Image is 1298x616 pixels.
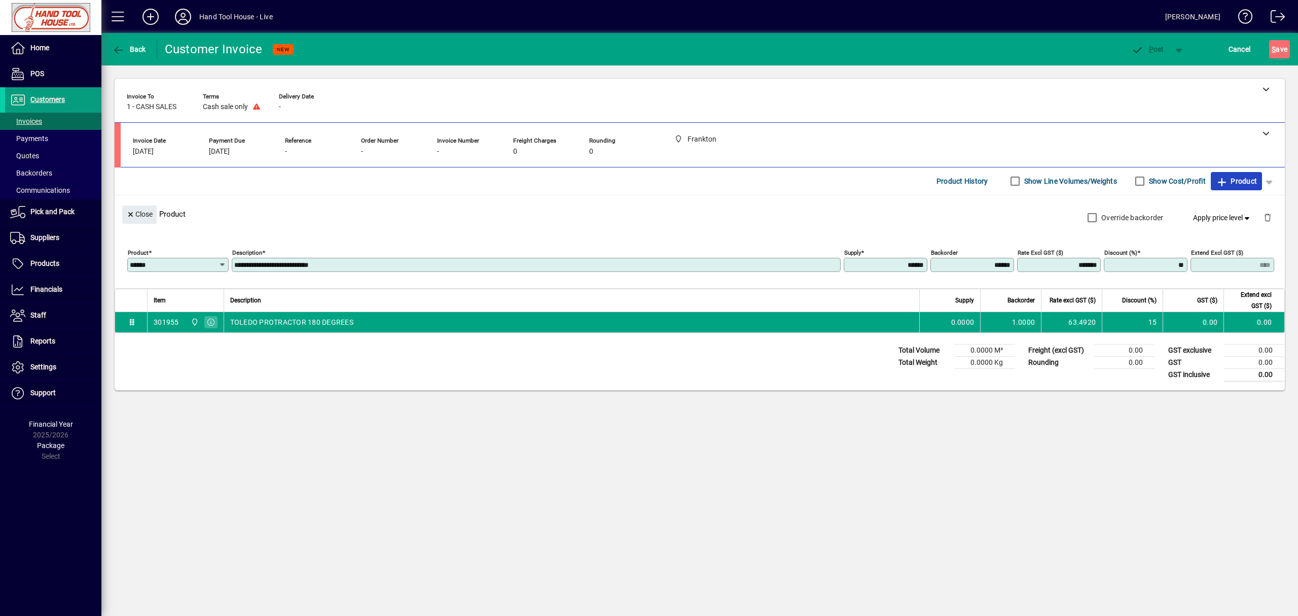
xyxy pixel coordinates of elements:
[1263,2,1285,35] a: Logout
[10,152,39,160] span: Quotes
[10,169,52,177] span: Backorders
[1023,356,1094,368] td: Rounding
[1126,40,1169,58] button: Post
[1163,312,1223,332] td: 0.00
[10,134,48,143] span: Payments
[232,249,262,256] mat-label: Description
[37,441,64,450] span: Package
[1272,45,1276,53] span: S
[1094,356,1155,368] td: 0.00
[1255,206,1280,230] button: Delete
[10,186,70,194] span: Communications
[1272,41,1287,57] span: ave
[30,233,59,242] span: Suppliers
[1048,317,1096,327] div: 63.4920
[1224,356,1285,368] td: 0.00
[1197,295,1217,306] span: GST ($)
[29,420,73,428] span: Financial Year
[955,295,974,306] span: Supply
[5,61,101,87] a: POS
[10,117,42,125] span: Invoices
[101,40,157,58] app-page-header-button: Back
[285,148,287,156] span: -
[1230,289,1272,312] span: Extend excl GST ($)
[437,148,439,156] span: -
[1255,213,1280,222] app-page-header-button: Delete
[134,8,167,26] button: Add
[120,210,159,219] app-page-header-button: Close
[154,317,179,327] div: 301955
[122,206,157,224] button: Close
[5,113,101,130] a: Invoices
[361,148,363,156] span: -
[128,249,149,256] mat-label: Product
[115,195,1285,232] div: Product
[931,249,958,256] mat-label: Backorder
[199,9,273,25] div: Hand Tool House - Live
[1224,344,1285,356] td: 0.00
[1163,344,1224,356] td: GST exclusive
[1007,295,1035,306] span: Backorder
[5,381,101,406] a: Support
[1231,2,1253,35] a: Knowledge Base
[1094,344,1155,356] td: 0.00
[133,148,154,156] span: [DATE]
[589,148,593,156] span: 0
[230,317,353,327] span: TOLEDO PROTRACTOR 180 DEGREES
[932,172,992,190] button: Product History
[1229,41,1251,57] span: Cancel
[279,103,281,111] span: -
[1191,249,1243,256] mat-label: Extend excl GST ($)
[30,337,55,345] span: Reports
[188,317,200,328] span: Frankton
[893,356,954,368] td: Total Weight
[5,36,101,61] a: Home
[936,173,988,189] span: Product History
[1131,45,1164,53] span: ost
[1022,176,1117,186] label: Show Line Volumes/Weights
[1012,317,1035,327] span: 1.0000
[1163,356,1224,368] td: GST
[30,208,75,216] span: Pick and Pack
[5,277,101,302] a: Financials
[110,40,149,58] button: Back
[30,44,49,52] span: Home
[1216,173,1257,189] span: Product
[30,363,56,371] span: Settings
[1050,295,1096,306] span: Rate excl GST ($)
[1211,172,1262,190] button: Product
[30,389,56,397] span: Support
[5,329,101,354] a: Reports
[954,356,1015,368] td: 0.0000 Kg
[1122,295,1157,306] span: Discount (%)
[30,70,44,78] span: POS
[1269,40,1290,58] button: Save
[5,182,101,199] a: Communications
[5,199,101,225] a: Pick and Pack
[513,148,517,156] span: 0
[5,303,101,328] a: Staff
[1165,9,1220,25] div: [PERSON_NAME]
[1099,213,1164,223] label: Override backorder
[844,249,861,256] mat-label: Supply
[1223,312,1284,332] td: 0.00
[1102,312,1163,332] td: 15
[5,147,101,164] a: Quotes
[954,344,1015,356] td: 0.0000 M³
[126,206,153,223] span: Close
[30,285,62,293] span: Financials
[30,95,65,104] span: Customers
[203,103,248,111] span: Cash sale only
[127,103,176,111] span: 1 - CASH SALES
[1224,368,1285,381] td: 0.00
[154,295,166,306] span: Item
[5,251,101,277] a: Products
[209,148,230,156] span: [DATE]
[1104,249,1137,256] mat-label: Discount (%)
[5,225,101,251] a: Suppliers
[5,355,101,380] a: Settings
[1189,209,1256,227] button: Apply price level
[5,130,101,147] a: Payments
[951,317,975,327] span: 0.0000
[1149,45,1153,53] span: P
